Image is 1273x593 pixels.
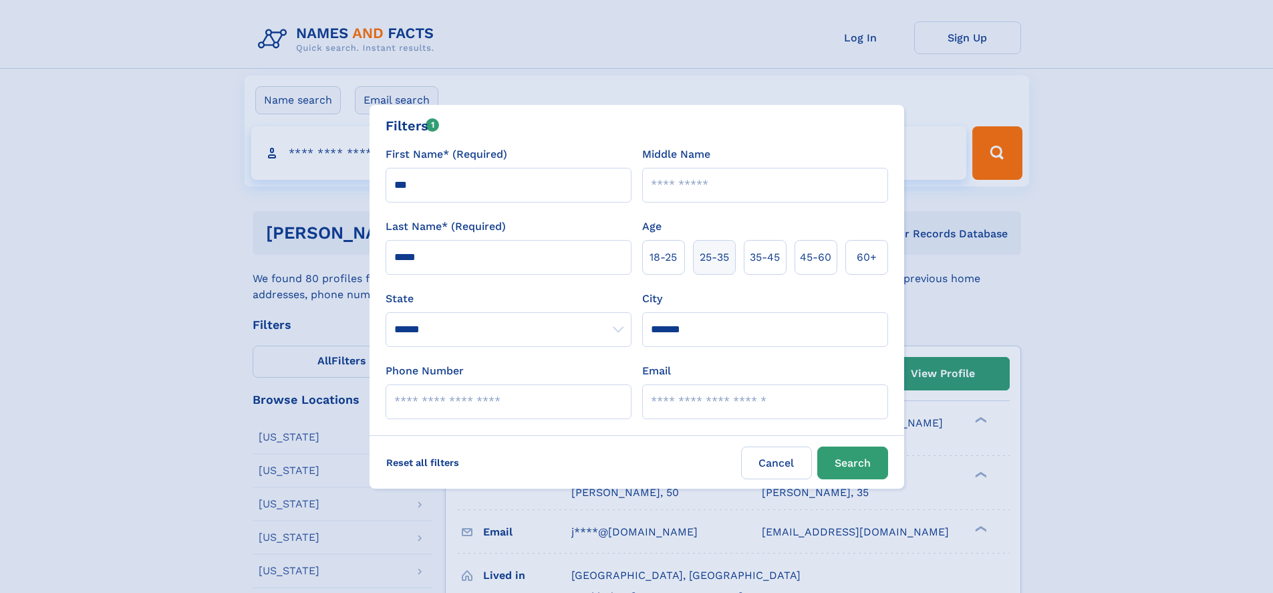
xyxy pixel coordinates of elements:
label: Email [642,363,671,379]
span: 35‑45 [750,249,780,265]
label: Cancel [741,447,812,479]
label: Age [642,219,662,235]
label: Middle Name [642,146,710,162]
span: 60+ [857,249,877,265]
button: Search [817,447,888,479]
label: First Name* (Required) [386,146,507,162]
label: City [642,291,662,307]
span: 18‑25 [650,249,677,265]
span: 45‑60 [800,249,831,265]
span: 25‑35 [700,249,729,265]
div: Filters [386,116,440,136]
label: Phone Number [386,363,464,379]
label: Last Name* (Required) [386,219,506,235]
label: Reset all filters [378,447,468,479]
label: State [386,291,631,307]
